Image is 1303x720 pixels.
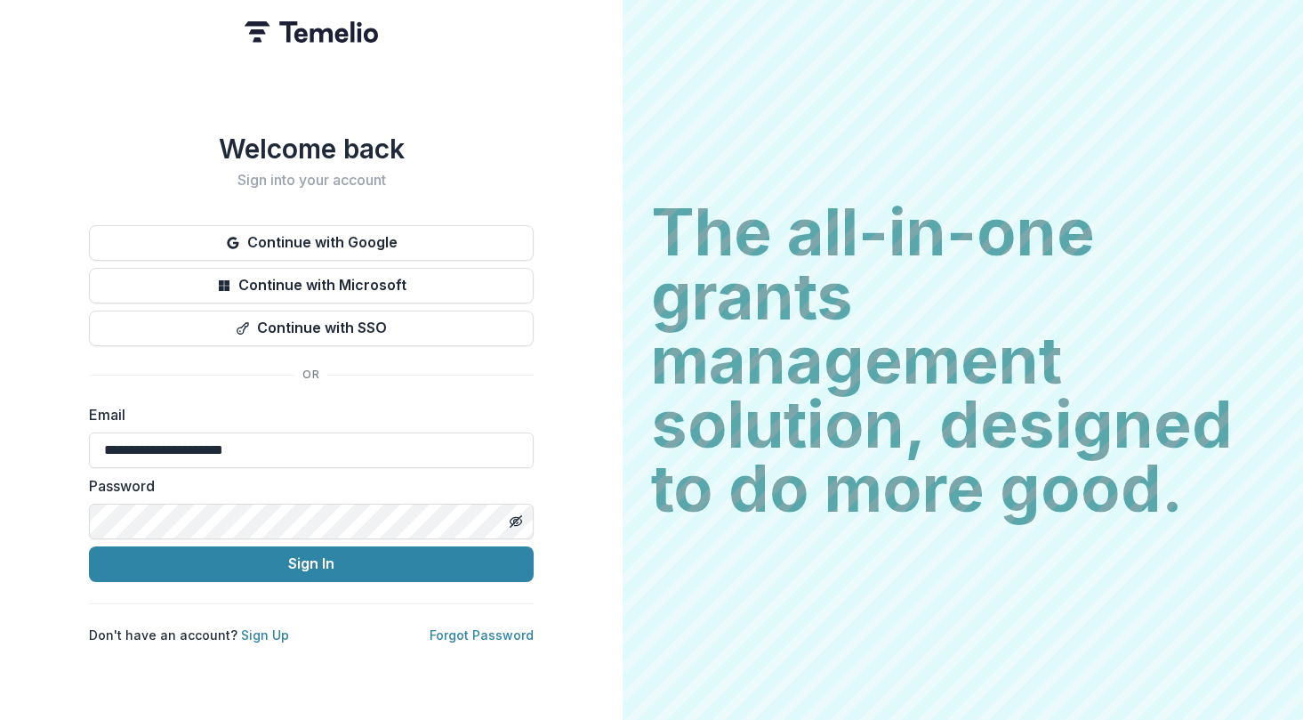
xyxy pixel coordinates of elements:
[502,507,530,536] button: Toggle password visibility
[89,475,523,497] label: Password
[89,626,289,644] p: Don't have an account?
[89,225,534,261] button: Continue with Google
[89,133,534,165] h1: Welcome back
[89,404,523,425] label: Email
[89,311,534,346] button: Continue with SSO
[89,546,534,582] button: Sign In
[430,627,534,643] a: Forgot Password
[245,21,378,43] img: Temelio
[241,627,289,643] a: Sign Up
[89,172,534,189] h2: Sign into your account
[89,268,534,303] button: Continue with Microsoft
